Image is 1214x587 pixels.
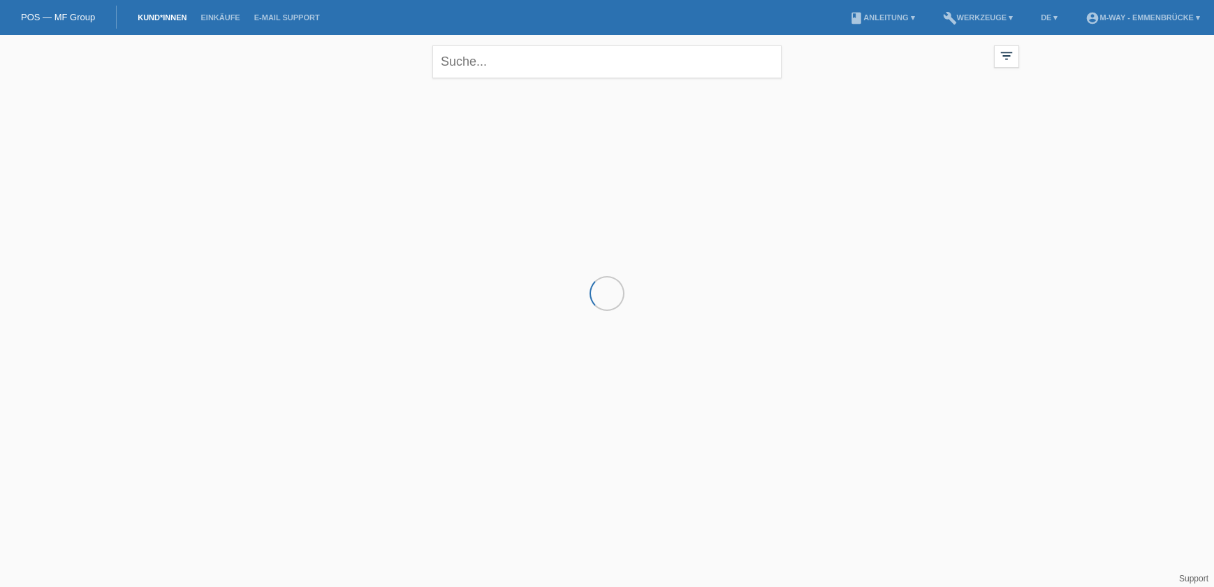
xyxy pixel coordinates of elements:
[1085,11,1099,25] i: account_circle
[943,11,957,25] i: build
[999,48,1014,64] i: filter_list
[432,45,782,78] input: Suche...
[936,13,1021,22] a: buildWerkzeuge ▾
[193,13,247,22] a: Einkäufe
[1034,13,1065,22] a: DE ▾
[849,11,863,25] i: book
[131,13,193,22] a: Kund*innen
[1179,574,1208,584] a: Support
[247,13,327,22] a: E-Mail Support
[1078,13,1207,22] a: account_circlem-way - Emmenbrücke ▾
[842,13,921,22] a: bookAnleitung ▾
[21,12,95,22] a: POS — MF Group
